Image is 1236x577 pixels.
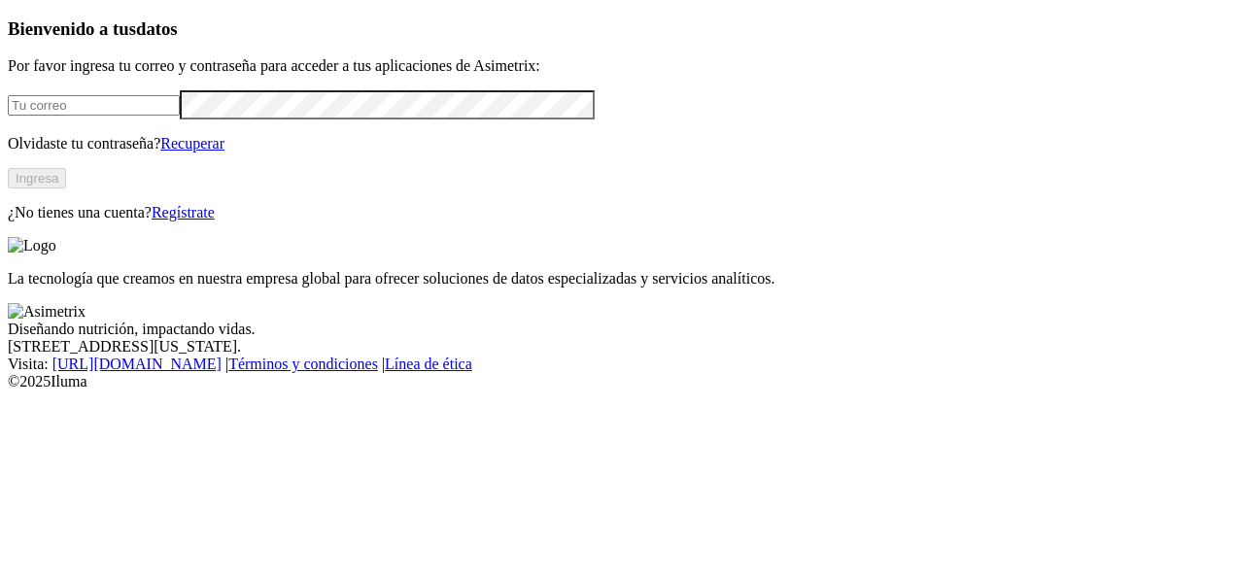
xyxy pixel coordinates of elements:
[228,356,378,372] a: Términos y condiciones
[8,303,86,321] img: Asimetrix
[52,356,222,372] a: [URL][DOMAIN_NAME]
[8,204,1228,221] p: ¿No tienes una cuenta?
[8,338,1228,356] div: [STREET_ADDRESS][US_STATE].
[8,95,180,116] input: Tu correo
[152,204,215,221] a: Regístrate
[8,321,1228,338] div: Diseñando nutrición, impactando vidas.
[8,57,1228,75] p: Por favor ingresa tu correo y contraseña para acceder a tus aplicaciones de Asimetrix:
[8,18,1228,40] h3: Bienvenido a tus
[8,270,1228,288] p: La tecnología que creamos en nuestra empresa global para ofrecer soluciones de datos especializad...
[8,356,1228,373] div: Visita : | |
[385,356,472,372] a: Línea de ética
[8,168,66,188] button: Ingresa
[8,135,1228,153] p: Olvidaste tu contraseña?
[8,373,1228,390] div: © 2025 Iluma
[160,135,224,152] a: Recuperar
[8,237,56,255] img: Logo
[136,18,178,39] span: datos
